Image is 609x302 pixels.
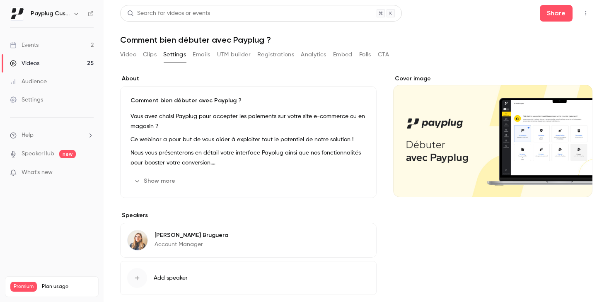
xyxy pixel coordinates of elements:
a: SpeakerHub [22,150,54,158]
span: Add speaker [154,274,188,282]
div: Search for videos or events [127,9,210,18]
span: Plan usage [42,283,93,290]
button: Settings [163,48,186,61]
button: CTA [378,48,389,61]
img: Payplug Customer Success [10,7,24,20]
button: Share [540,5,573,22]
button: Clips [143,48,157,61]
p: Account Manager [155,240,228,249]
h6: Payplug Customer Success [31,10,70,18]
iframe: Noticeable Trigger [84,169,94,176]
li: help-dropdown-opener [10,131,94,140]
div: Videos [10,59,39,68]
button: Video [120,48,136,61]
button: Show more [130,174,180,188]
section: Cover image [393,75,592,197]
p: Vous avez choisi Payplug pour accepter les paiements sur votre site e-commerce ou en magasin ? [130,111,366,131]
p: Comment bien débuter avec Payplug ? [130,97,366,105]
span: Help [22,131,34,140]
button: Polls [359,48,371,61]
button: Embed [333,48,353,61]
button: UTM builder [217,48,251,61]
button: Top Bar Actions [579,7,592,20]
div: Audience [10,77,47,86]
span: new [59,150,76,158]
label: Cover image [393,75,592,83]
div: Events [10,41,39,49]
span: Premium [10,282,37,292]
p: Ce webinar a pour but de vous aider à exploiter tout le potentiel de notre solution ! [130,135,366,145]
div: Marie Bruguera[PERSON_NAME] BrugueraAccount Manager [120,223,377,258]
button: Analytics [301,48,326,61]
button: Add speaker [120,261,377,295]
div: Settings [10,96,43,104]
p: Nous vous présenterons en détail votre interface Payplug ainsi que nos fonctionnalités pour boost... [130,148,366,168]
h1: Comment bien débuter avec Payplug ? [120,35,592,45]
button: Emails [193,48,210,61]
p: [PERSON_NAME] Bruguera [155,231,228,239]
span: What's new [22,168,53,177]
label: Speakers [120,211,377,220]
label: About [120,75,377,83]
img: Marie Bruguera [128,230,147,250]
button: Registrations [257,48,294,61]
